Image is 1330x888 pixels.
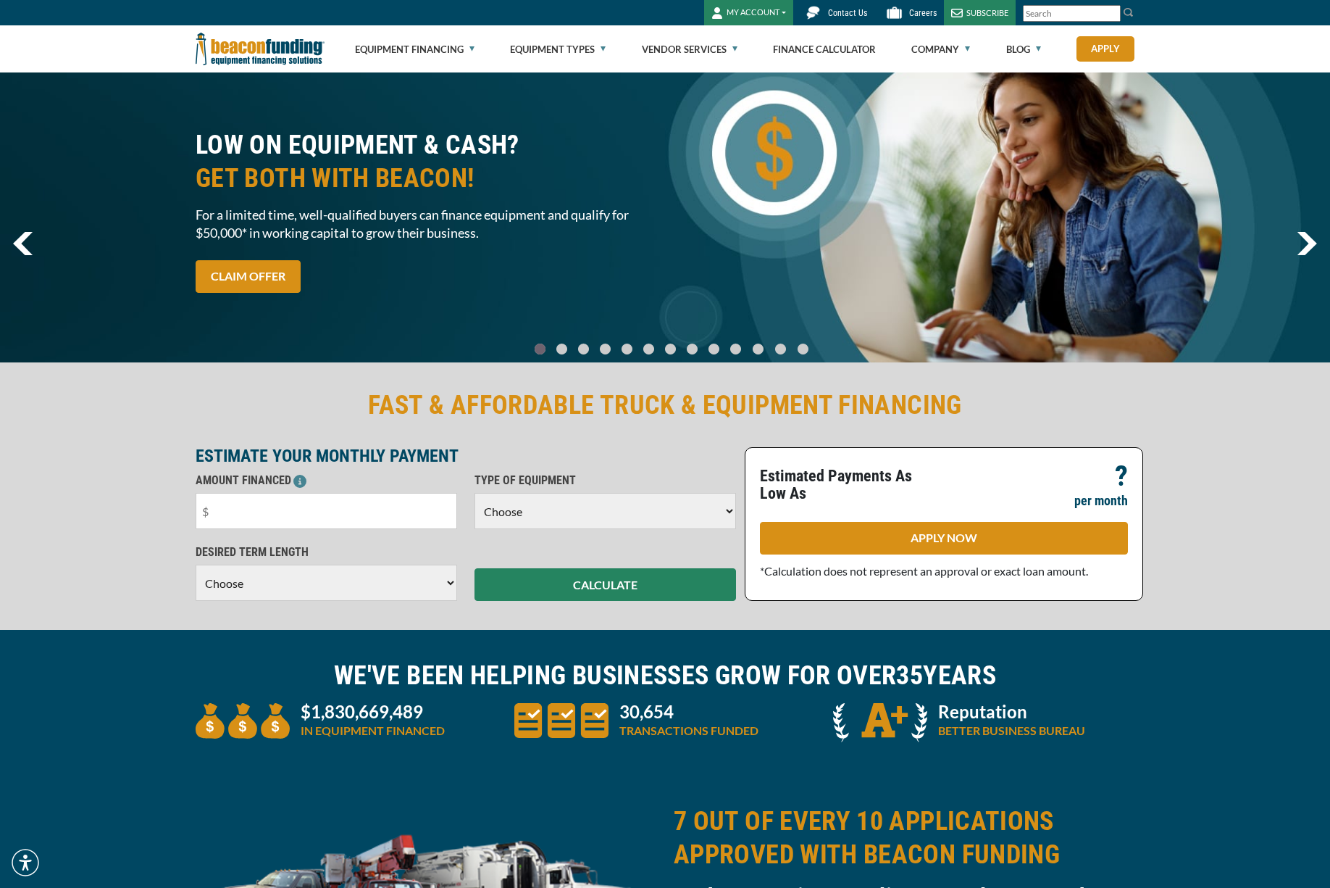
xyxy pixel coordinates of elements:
[196,206,656,242] span: For a limited time, well-qualified buyers can finance equipment and qualify for $50,000* in worki...
[706,343,723,355] a: Go To Slide 8
[13,232,33,255] img: Left Navigator
[196,260,301,293] a: CLAIM OFFER
[196,659,1134,692] h2: WE'VE BEEN HELPING BUSINESSES GROW FOR OVER YEARS
[13,232,33,255] a: previous
[749,343,767,355] a: Go To Slide 10
[760,564,1088,578] span: *Calculation does not represent an approval or exact loan amount.
[794,343,812,355] a: Go To Slide 12
[1123,7,1134,18] img: Search
[196,493,457,529] input: $
[553,343,571,355] a: Go To Slide 1
[532,343,549,355] a: Go To Slide 0
[684,343,701,355] a: Go To Slide 7
[1023,5,1121,22] input: Search
[196,128,656,195] h2: LOW ON EQUIPMENT & CASH?
[642,26,737,72] a: Vendor Services
[474,568,736,601] button: CALCULATE
[597,343,614,355] a: Go To Slide 3
[662,343,679,355] a: Go To Slide 6
[619,722,758,739] p: TRANSACTIONS FUNDED
[510,26,606,72] a: Equipment Types
[938,722,1085,739] p: BETTER BUSINESS BUREAU
[911,26,970,72] a: Company
[1115,468,1128,485] p: ?
[833,703,927,742] img: A + icon
[514,703,608,738] img: three document icons to convery large amount of transactions funded
[640,343,658,355] a: Go To Slide 5
[196,472,457,489] p: AMOUNT FINANCED
[1297,232,1317,255] img: Right Navigator
[828,8,867,18] span: Contact Us
[619,343,636,355] a: Go To Slide 4
[674,805,1134,871] h2: 7 OUT OF EVERY 10 APPLICATIONS APPROVED WITH BEACON FUNDING
[909,8,937,18] span: Careers
[771,343,790,355] a: Go To Slide 11
[196,447,736,465] p: ESTIMATE YOUR MONTHLY PAYMENT
[575,343,593,355] a: Go To Slide 2
[196,389,1134,422] h2: FAST & AFFORDABLE TRUCK & EQUIPMENT FINANCING
[760,522,1128,555] a: APPLY NOW
[196,25,325,72] img: Beacon Funding Corporation logo
[301,722,445,739] p: IN EQUIPMENT FINANCED
[938,703,1085,721] p: Reputation
[727,343,745,355] a: Go To Slide 9
[196,544,457,561] p: DESIRED TERM LENGTH
[1297,232,1317,255] a: next
[896,660,923,691] span: 35
[1076,36,1134,62] a: Apply
[1105,8,1117,20] a: Clear search text
[474,472,736,489] p: TYPE OF EQUIPMENT
[196,162,656,195] span: GET BOTH WITH BEACON!
[355,26,474,72] a: Equipment Financing
[760,468,935,502] p: Estimated Payments As Low As
[1074,492,1128,510] p: per month
[301,703,445,721] p: $1,830,669,489
[619,703,758,721] p: 30,654
[1006,26,1041,72] a: Blog
[773,26,876,72] a: Finance Calculator
[196,703,290,739] img: three money bags to convey large amount of equipment financed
